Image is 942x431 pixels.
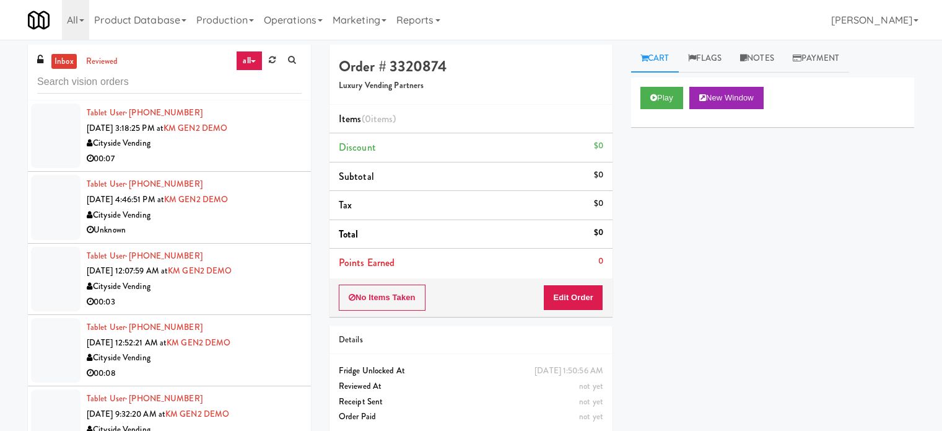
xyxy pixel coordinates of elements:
[339,379,603,394] div: Reviewed At
[87,122,164,134] span: [DATE] 3:18:25 PM at
[679,45,731,73] a: Flags
[689,87,764,109] button: New Window
[594,225,603,241] div: $0
[579,380,603,392] span: not yet
[87,265,168,277] span: [DATE] 12:07:59 AM at
[87,250,203,262] a: Tablet User· [PHONE_NUMBER]
[87,208,302,223] div: Cityside Vending
[125,393,203,404] span: · [PHONE_NUMBER]
[339,394,603,410] div: Receipt Sent
[51,54,77,69] a: inbox
[339,169,374,184] span: Subtotal
[87,408,165,420] span: [DATE] 9:32:20 AM at
[37,71,302,94] input: Search vision orders
[164,193,228,205] a: KM GEN2 DEMO
[87,393,203,404] a: Tablet User· [PHONE_NUMBER]
[165,408,229,420] a: KM GEN2 DEMO
[339,227,359,241] span: Total
[87,223,302,238] div: Unknown
[339,255,395,270] span: Points Earned
[87,321,203,333] a: Tablet User· [PHONE_NUMBER]
[168,265,232,277] a: KM GEN2 DEMO
[87,295,302,310] div: 00:03
[87,279,302,295] div: Cityside Vending
[371,112,393,126] ng-pluralize: items
[125,107,203,118] span: · [PHONE_NUMBER]
[87,366,302,381] div: 00:08
[339,285,425,311] button: No Items Taken
[579,411,603,422] span: not yet
[640,87,683,109] button: Play
[28,100,311,172] li: Tablet User· [PHONE_NUMBER][DATE] 3:18:25 PM atKM GEN2 DEMOCityside Vending00:07
[236,51,262,71] a: all
[125,321,203,333] span: · [PHONE_NUMBER]
[579,396,603,407] span: not yet
[87,350,302,366] div: Cityside Vending
[339,363,603,379] div: Fridge Unlocked At
[598,254,603,269] div: 0
[339,112,396,126] span: Items
[594,167,603,183] div: $0
[339,198,352,212] span: Tax
[28,9,50,31] img: Micromart
[167,337,230,349] a: KM GEN2 DEMO
[534,363,603,379] div: [DATE] 1:50:56 AM
[28,315,311,386] li: Tablet User· [PHONE_NUMBER][DATE] 12:52:21 AM atKM GEN2 DEMOCityside Vending00:08
[731,45,783,73] a: Notes
[594,196,603,211] div: $0
[87,151,302,167] div: 00:07
[339,140,376,154] span: Discount
[87,107,203,118] a: Tablet User· [PHONE_NUMBER]
[87,193,164,205] span: [DATE] 4:46:51 PM at
[28,244,311,315] li: Tablet User· [PHONE_NUMBER][DATE] 12:07:59 AM atKM GEN2 DEMOCityside Vending00:03
[125,250,203,262] span: · [PHONE_NUMBER]
[339,81,603,91] h5: Luxury Vending Partners
[339,332,603,348] div: Details
[87,136,302,151] div: Cityside Vending
[83,54,121,69] a: reviewed
[125,178,203,190] span: · [PHONE_NUMBER]
[594,138,603,154] div: $0
[164,122,227,134] a: KM GEN2 DEMO
[28,172,311,243] li: Tablet User· [PHONE_NUMBER][DATE] 4:46:51 PM atKM GEN2 DEMOCityside VendingUnknown
[543,285,603,311] button: Edit Order
[87,337,167,349] span: [DATE] 12:52:21 AM at
[783,45,849,73] a: Payment
[339,409,603,425] div: Order Paid
[362,112,396,126] span: (0 )
[631,45,679,73] a: Cart
[339,58,603,74] h4: Order # 3320874
[87,178,203,190] a: Tablet User· [PHONE_NUMBER]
